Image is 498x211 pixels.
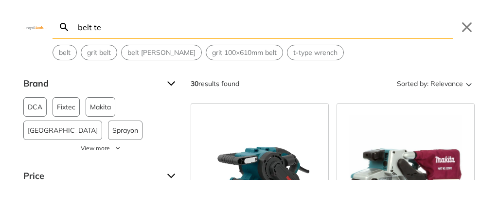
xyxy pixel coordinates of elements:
button: [GEOGRAPHIC_DATA] [23,121,102,140]
div: Suggestion: belt sander [121,45,202,60]
button: Sprayon [108,121,142,140]
button: Select suggestion: belt sander [122,45,201,60]
div: Suggestion: t-type wrench [287,45,344,60]
button: Select suggestion: belt [53,45,76,60]
span: grit belt [87,48,111,58]
svg: Search [58,21,70,33]
button: Close [459,19,475,35]
button: View more [23,144,179,153]
span: Brand [23,76,160,91]
span: Relevance [430,76,463,91]
span: Price [23,168,160,184]
span: DCA [28,98,42,116]
div: Suggestion: grit 100×610mm belt [206,45,283,60]
button: Select suggestion: t-type wrench [287,45,343,60]
button: Fixtec [53,97,80,117]
span: Sprayon [112,121,138,140]
img: Close [23,25,47,29]
div: Suggestion: belt [53,45,77,60]
span: View more [81,144,110,153]
span: [GEOGRAPHIC_DATA] [28,121,98,140]
button: Sorted by:Relevance Sort [395,76,475,91]
div: results found [191,76,239,91]
input: Search… [76,16,453,38]
button: Makita [86,97,115,117]
span: belt [PERSON_NAME] [127,48,196,58]
span: belt [59,48,71,58]
span: grit 100×610mm belt [212,48,277,58]
svg: Sort [463,78,475,89]
span: t-type wrench [293,48,338,58]
div: Suggestion: grit belt [81,45,117,60]
strong: 30 [191,79,198,88]
span: Fixtec [57,98,75,116]
span: Makita [90,98,111,116]
button: Select suggestion: grit 100×610mm belt [206,45,283,60]
button: DCA [23,97,47,117]
button: Select suggestion: grit belt [81,45,117,60]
